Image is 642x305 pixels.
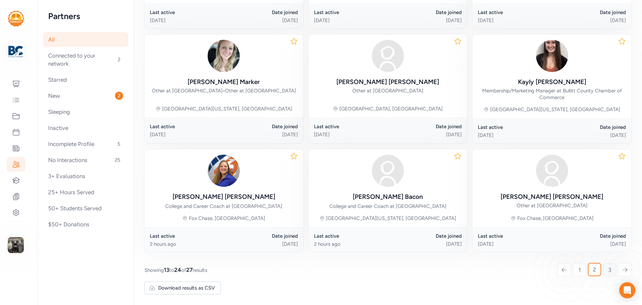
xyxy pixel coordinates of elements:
div: Membership/Marketing Manager at Bullitt County Chamber of Commerce [478,87,626,101]
div: Starred [43,72,128,87]
img: Hu0A9jKKR4eQehyFv68E [208,40,240,72]
div: 2 hours ago [150,241,224,247]
div: Sleeping [43,104,128,119]
div: [DATE] [224,131,298,138]
div: [GEOGRAPHIC_DATA][US_STATE], [GEOGRAPHIC_DATA] [490,106,620,113]
div: Last active [150,9,224,16]
div: [DATE] [552,132,626,139]
span: 1 [578,266,581,274]
div: Date joined [552,124,626,131]
div: [PERSON_NAME] [PERSON_NAME] [336,77,439,87]
button: Download results as CSV [144,282,221,294]
img: Se7k9s9T52Avt57AG82e [208,155,240,187]
div: Last active [150,233,224,239]
div: Other at [GEOGRAPHIC_DATA] [352,87,423,94]
div: [DATE] [388,17,462,24]
span: 5 [115,140,123,148]
div: College and Career Coach at [GEOGRAPHIC_DATA] [329,203,446,210]
span: 25 [112,156,123,164]
img: h0GcCM1aRQWXUTSbhDzT [536,40,568,72]
span: 2 [115,92,123,100]
div: Date joined [552,9,626,16]
span: 27 [186,266,193,273]
div: Other at [GEOGRAPHIC_DATA] [517,202,587,209]
div: 25+ Hours Served [43,185,128,200]
img: avatar38fbb18c.svg [372,155,404,187]
div: New [43,88,128,103]
div: [DATE] [552,241,626,247]
div: 3+ Evaluations [43,169,128,183]
span: 24 [174,266,181,273]
h2: Partners [48,11,123,21]
div: Fox Chase, [GEOGRAPHIC_DATA] [517,215,594,222]
div: Kayly [PERSON_NAME] [518,77,586,87]
div: Fox Chase, [GEOGRAPHIC_DATA] [189,215,265,222]
div: Date joined [224,233,298,239]
div: Date joined [552,233,626,239]
img: logo [8,11,24,26]
div: Last active [478,9,552,16]
div: [DATE] [314,17,388,24]
div: College and Career Coach at [GEOGRAPHIC_DATA] [165,203,282,210]
div: Date joined [224,123,298,130]
div: Last active [478,124,552,131]
div: [DATE] [478,241,552,247]
span: Download results as CSV [158,285,215,291]
span: 3 [608,266,611,274]
div: [DATE] [478,132,552,139]
div: 2 hours ago [314,241,388,247]
span: 2 [593,265,596,274]
div: Inactive [43,121,128,135]
div: 50+ Students Served [43,201,128,216]
div: Connected to your network [43,48,128,71]
div: [PERSON_NAME] Bacon [353,192,423,202]
div: $50+ Donations [43,217,128,232]
div: [DATE] [552,17,626,24]
div: Date joined [224,9,298,16]
div: Other at [GEOGRAPHIC_DATA] Other at [GEOGRAPHIC_DATA] [152,87,296,94]
div: Last active [150,123,224,130]
img: avatar38fbb18c.svg [372,40,404,72]
div: [DATE] [478,17,552,24]
div: [DATE] [388,241,462,247]
div: [DATE] [224,241,298,247]
div: Last active [314,123,388,130]
div: Date joined [388,233,462,239]
div: All [43,32,128,47]
div: Date joined [388,9,462,16]
div: [DATE] [388,131,462,138]
a: 1 [573,263,586,277]
div: [PERSON_NAME] [PERSON_NAME] [501,192,603,202]
div: Last active [314,233,388,239]
div: [GEOGRAPHIC_DATA], [GEOGRAPHIC_DATA] [339,105,443,112]
div: [PERSON_NAME] [PERSON_NAME] [173,192,275,202]
span: • [223,88,225,94]
div: [DATE] [150,17,224,24]
div: [GEOGRAPHIC_DATA][US_STATE], [GEOGRAPHIC_DATA] [326,215,456,222]
div: [DATE] [314,131,388,138]
div: Incomplete Profile [43,137,128,151]
div: Last active [314,9,388,16]
div: Date joined [388,123,462,130]
img: logo [8,44,23,59]
img: avatar38fbb18c.svg [536,155,568,187]
div: [DATE] [150,131,224,138]
div: [PERSON_NAME] Marker [188,77,260,87]
span: 13 [164,266,169,273]
div: No Interactions [43,153,128,167]
div: Open Intercom Messenger [619,282,635,298]
span: 2 [115,56,123,64]
span: Showing to of results [144,266,207,274]
a: 3 [603,263,616,277]
div: [GEOGRAPHIC_DATA][US_STATE], [GEOGRAPHIC_DATA] [162,105,292,112]
div: [DATE] [224,17,298,24]
div: Last active [478,233,552,239]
